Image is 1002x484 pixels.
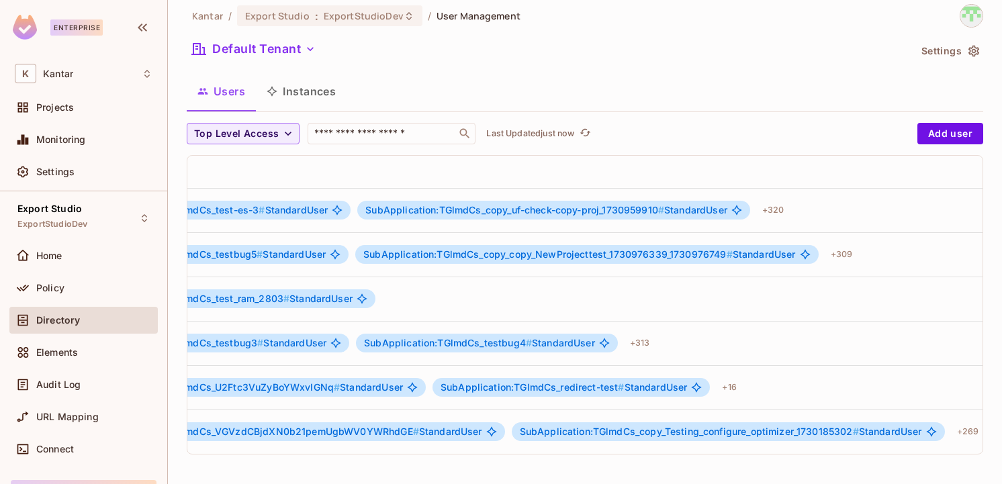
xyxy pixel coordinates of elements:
button: Default Tenant [187,38,321,60]
span: Projects [36,102,74,113]
span: ExportStudioDev [17,219,87,230]
span: Home [36,250,62,261]
span: Elements [36,347,78,358]
span: SubApplication:TGlmdCs_redirect-test [441,381,625,393]
button: refresh [577,126,593,142]
span: Policy [36,283,64,293]
span: StandardUser [96,382,403,393]
span: # [526,337,532,348]
span: # [658,204,664,215]
li: / [228,9,232,22]
span: SubApplication:TGlmdCs_testbug4 [364,337,532,348]
span: refresh [580,127,591,140]
div: Instance Access [88,166,985,177]
span: Settings [36,166,75,177]
span: Top Level Access [194,126,279,142]
span: : [314,11,319,21]
span: K [15,64,36,83]
span: # [853,426,859,437]
span: StandardUser [441,382,687,393]
span: Click to refresh data [574,126,593,142]
span: User Management [437,9,520,22]
span: StandardUser [96,249,326,260]
span: Audit Log [36,379,81,390]
img: Devesh.Kumar@Kantar.com [960,5,983,27]
button: Instances [256,75,347,108]
span: StandardUser [96,338,327,348]
span: # [257,248,263,260]
span: Export Studio [245,9,310,22]
p: Last Updated just now [486,128,574,139]
span: # [334,381,340,393]
div: + 313 [625,332,655,354]
span: Workspace: Kantar [43,68,73,79]
span: Export Studio [17,203,82,214]
button: Users [187,75,256,108]
span: Monitoring [36,134,86,145]
div: + 16 [717,377,741,398]
button: Top Level Access [187,123,300,144]
span: # [618,381,624,393]
div: + 269 [952,421,985,442]
span: StandardUser [96,426,482,437]
span: the active workspace [192,9,223,22]
span: SubApplication:TGlmdCs_copy_Testing_configure_optimizer_1730185302 [520,426,859,437]
span: # [727,248,733,260]
div: Enterprise [50,19,103,36]
button: Settings [916,40,983,62]
span: ExportStudioDev [324,9,404,22]
span: StandardUser [364,338,595,348]
span: StandardUser [520,426,922,437]
span: StandardUser [363,249,795,260]
span: StandardUser [96,293,353,304]
li: / [428,9,431,22]
span: Directory [36,315,80,326]
span: SubApplication:TGlmdCs_test_ram_2803 [96,293,290,304]
span: SubApplication:TGlmdCs_U2Ftc3VuZyBoYWxvIGNq [96,381,340,393]
span: Connect [36,444,74,454]
img: SReyMgAAAABJRU5ErkJggg== [13,15,37,40]
div: + 309 [825,244,858,265]
span: SubApplication:TGlmdCs_copy_copy_NewProjecttest_1730976339_1730976749 [363,248,733,260]
div: + 320 [757,199,790,221]
span: StandardUser [96,205,328,215]
span: # [257,337,263,348]
span: SubApplication:TGlmdCs_copy_uf-check-copy-proj_1730959910 [365,204,664,215]
span: URL Mapping [36,412,99,422]
span: SubApplication:TGlmdCs_VGVzdCBjdXN0b21pemUgbWV0YWRhdGE [96,426,419,437]
span: StandardUser [365,205,727,215]
span: # [259,204,265,215]
span: # [413,426,419,437]
span: # [283,293,289,304]
button: Add user [917,123,983,144]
